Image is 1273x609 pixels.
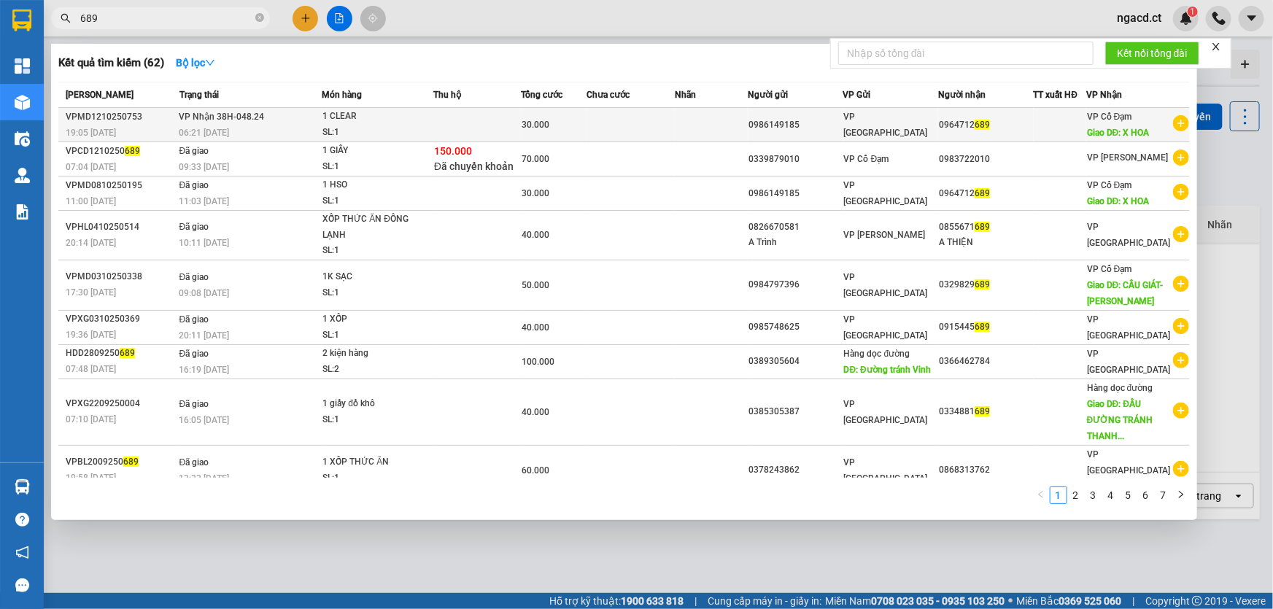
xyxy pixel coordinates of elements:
[322,412,432,428] div: SL: 1
[1120,486,1137,504] li: 5
[1105,42,1199,65] button: Kết nối tổng đài
[748,277,842,292] div: 0984797396
[1050,487,1067,503] a: 1
[66,90,134,100] span: [PERSON_NAME]
[15,513,29,527] span: question-circle
[255,13,264,22] span: close-circle
[1138,487,1154,503] a: 6
[15,204,30,220] img: solution-icon
[939,462,1032,478] div: 0868313762
[1172,486,1190,504] li: Next Page
[1173,403,1189,419] span: plus-circle
[1068,487,1084,503] a: 2
[1177,490,1185,499] span: right
[844,349,910,359] span: Hàng dọc đường
[322,269,432,285] div: 1K SẠC
[66,330,116,340] span: 19:36 [DATE]
[521,90,562,100] span: Tổng cước
[748,90,788,100] span: Người gửi
[322,159,432,175] div: SL: 1
[522,407,549,417] span: 40.000
[939,186,1032,201] div: 0964712
[1087,180,1132,190] span: VP Cổ Đạm
[66,454,175,470] div: VPBL2009250
[838,42,1094,65] input: Nhập số tổng đài
[179,222,209,232] span: Đã giao
[1087,128,1150,138] span: Giao DĐ: X HOA
[587,90,630,100] span: Chưa cước
[15,546,29,559] span: notification
[1156,487,1172,503] a: 7
[748,319,842,335] div: 0985748625
[322,90,362,100] span: Món hàng
[322,362,432,378] div: SL: 2
[675,90,696,100] span: Nhãn
[1173,150,1189,166] span: plus-circle
[975,222,990,232] span: 689
[66,196,116,206] span: 11:00 [DATE]
[844,399,928,425] span: VP [GEOGRAPHIC_DATA]
[1087,280,1164,306] span: Giao DĐ: CẦU GIÁT-[PERSON_NAME]
[1211,42,1221,52] span: close
[748,404,842,419] div: 0385305387
[66,311,175,327] div: VPXG0310250369
[939,354,1032,369] div: 0366462784
[844,365,931,375] span: DĐ: Đường tránh Vinh
[179,415,230,425] span: 16:05 [DATE]
[939,235,1032,250] div: A THIỆN
[939,319,1032,335] div: 0915445
[843,90,871,100] span: VP Gửi
[255,12,264,26] span: close-circle
[1173,318,1189,334] span: plus-circle
[975,120,990,130] span: 689
[844,272,928,298] span: VP [GEOGRAPHIC_DATA]
[433,90,461,100] span: Thu hộ
[434,160,514,172] span: Đã chuyển khoản
[1032,486,1050,504] button: left
[434,145,472,157] span: 150.000
[1087,449,1171,476] span: VP [GEOGRAPHIC_DATA]
[1087,349,1171,375] span: VP [GEOGRAPHIC_DATA]
[844,457,928,484] span: VP [GEOGRAPHIC_DATA]
[15,578,29,592] span: message
[1085,486,1102,504] li: 3
[844,112,928,138] span: VP [GEOGRAPHIC_DATA]
[1087,383,1153,393] span: Hàng dọc đường
[1087,264,1132,274] span: VP Cổ Đạm
[66,346,175,361] div: HDD2809250
[1103,487,1119,503] a: 4
[1087,112,1132,122] span: VP Cổ Đạm
[748,117,842,133] div: 0986149185
[58,55,164,71] h3: Kết quả tìm kiếm ( 62 )
[1087,222,1171,248] span: VP [GEOGRAPHIC_DATA]
[66,109,175,125] div: VPMD1210250753
[15,58,30,74] img: dashboard-icon
[522,230,549,240] span: 40.000
[15,95,30,110] img: warehouse-icon
[322,327,432,344] div: SL: 1
[844,230,926,240] span: VP [PERSON_NAME]
[179,162,230,172] span: 09:33 [DATE]
[1102,486,1120,504] li: 4
[1173,226,1189,242] span: plus-circle
[179,272,209,282] span: Đã giao
[1037,490,1045,499] span: left
[522,120,549,130] span: 30.000
[522,188,549,198] span: 30.000
[66,287,116,298] span: 17:30 [DATE]
[15,479,30,494] img: warehouse-icon
[1121,487,1137,503] a: 5
[120,348,135,358] span: 689
[179,314,209,325] span: Đã giao
[123,457,139,467] span: 689
[322,454,432,470] div: 1 XỐP THỨC ĂN
[179,473,230,484] span: 13:33 [DATE]
[975,279,990,290] span: 689
[66,144,175,159] div: VPCD1210250
[179,90,219,100] span: Trạng thái
[522,280,549,290] span: 50.000
[322,109,432,125] div: 1 CLEAR
[322,311,432,327] div: 1 XỐP
[61,13,71,23] span: search
[179,196,230,206] span: 11:03 [DATE]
